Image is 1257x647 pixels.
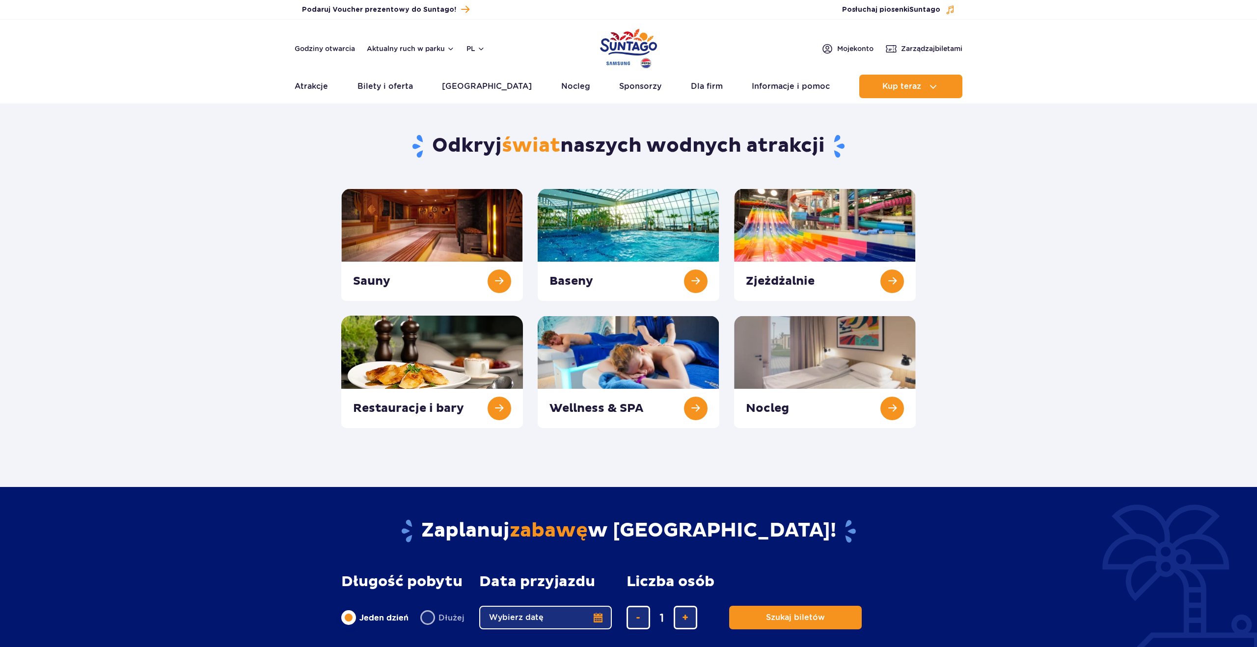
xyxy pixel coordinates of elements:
button: Szukaj biletów [729,606,862,629]
button: Wybierz datę [479,606,612,629]
span: Długość pobytu [341,573,463,590]
span: Szukaj biletów [766,613,825,622]
button: Kup teraz [859,75,962,98]
a: Informacje i pomoc [752,75,830,98]
button: pl [466,44,485,54]
a: Mojekonto [821,43,874,54]
span: Podaruj Voucher prezentowy do Suntago! [302,5,456,15]
a: Sponsorzy [619,75,661,98]
span: Liczba osób [627,573,714,590]
button: usuń bilet [627,606,650,629]
label: Dłużej [420,607,465,628]
span: Moje konto [837,44,874,54]
a: [GEOGRAPHIC_DATA] [442,75,532,98]
span: świat [502,134,560,158]
h1: Odkryj naszych wodnych atrakcji [341,134,916,159]
button: Posłuchaj piosenkiSuntago [842,5,955,15]
span: Posłuchaj piosenki [842,5,940,15]
span: Kup teraz [882,82,921,91]
a: Atrakcje [295,75,328,98]
span: Zarządzaj biletami [901,44,962,54]
span: zabawę [510,518,588,543]
span: Suntago [909,6,940,13]
a: Park of Poland [600,25,657,70]
a: Podaruj Voucher prezentowy do Suntago! [302,3,469,16]
button: dodaj bilet [674,606,697,629]
span: Data przyjazdu [479,573,595,590]
a: Zarządzajbiletami [885,43,962,54]
a: Nocleg [561,75,590,98]
a: Godziny otwarcia [295,44,355,54]
a: Bilety i oferta [357,75,413,98]
h2: Zaplanuj w [GEOGRAPHIC_DATA]! [341,518,916,544]
a: Dla firm [691,75,723,98]
input: liczba biletów [650,606,674,629]
label: Jeden dzień [341,607,409,628]
button: Aktualny ruch w parku [367,45,455,53]
form: Planowanie wizyty w Park of Poland [341,573,916,629]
